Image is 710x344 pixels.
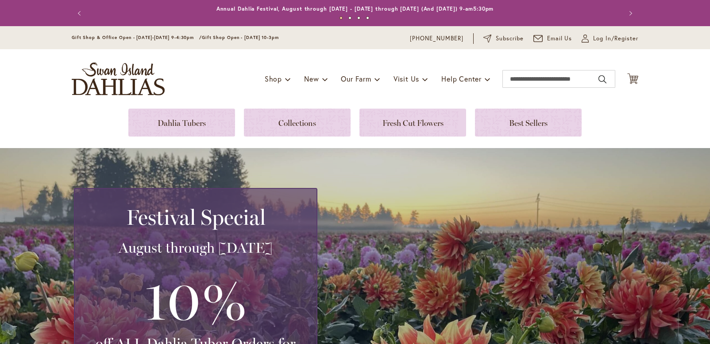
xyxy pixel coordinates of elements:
a: Subscribe [483,34,524,43]
span: Gift Shop Open - [DATE] 10-3pm [202,35,279,40]
span: Shop [265,74,282,83]
button: 3 of 4 [357,16,360,20]
h3: 10% [85,266,306,335]
button: Previous [72,4,89,22]
button: Next [621,4,638,22]
button: 1 of 4 [340,16,343,20]
span: New [304,74,319,83]
span: Gift Shop & Office Open - [DATE]-[DATE] 9-4:30pm / [72,35,202,40]
h3: August through [DATE] [85,239,306,257]
h2: Festival Special [85,205,306,230]
span: Email Us [547,34,572,43]
span: Our Farm [341,74,371,83]
span: Help Center [441,74,482,83]
button: 4 of 4 [366,16,369,20]
button: 2 of 4 [348,16,351,20]
a: Log In/Register [582,34,638,43]
span: Log In/Register [593,34,638,43]
a: Annual Dahlia Festival, August through [DATE] - [DATE] through [DATE] (And [DATE]) 9-am5:30pm [216,5,494,12]
a: store logo [72,63,165,95]
a: [PHONE_NUMBER] [410,34,463,43]
a: Email Us [533,34,572,43]
span: Subscribe [496,34,524,43]
span: Visit Us [394,74,419,83]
